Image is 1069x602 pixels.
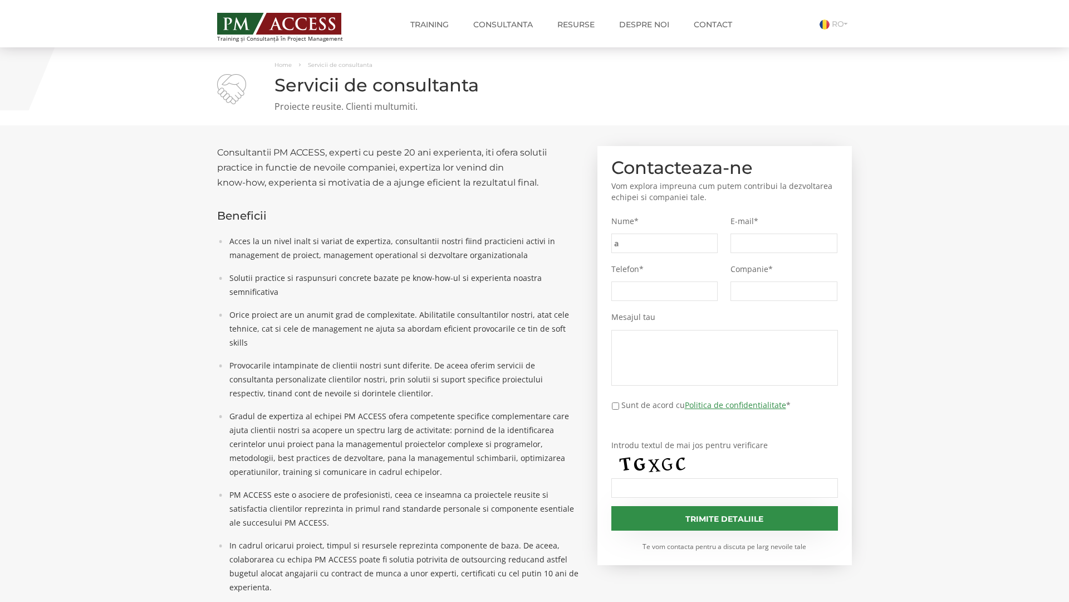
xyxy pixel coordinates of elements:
label: Mesajul tau [611,312,838,322]
li: Orice proiect are un anumit grad de complexitate. Abilitatile consultantilor nostri, atat cele te... [224,308,581,349]
a: Training [402,13,457,36]
a: Training și Consultanță în Project Management [217,9,364,42]
li: Solutii practice si raspunsuri concrete bazate pe know-how-ul si experienta noastra semnificativa [224,271,581,299]
label: Nume [611,216,718,226]
small: Te vom contacta pentru a discuta pe larg nevoile tale [611,542,838,551]
a: Consultanta [465,13,541,36]
p: Vom explora impreuna cum putem contribui la dezvoltarea echipei si companiei tale. [611,181,838,203]
h2: Contacteaza-ne [611,160,838,175]
label: Companie [730,264,837,274]
li: Acces la un nivel inalt si variat de expertiza, consultantii nostri fiind practicieni activi in m... [224,234,581,262]
a: Politica de confidentialitate [685,400,786,410]
a: RO [820,19,852,29]
a: Resurse [549,13,603,36]
li: Gradul de expertiza al echipei PM ACCESS ofera competente specifice complementare care ajuta clie... [224,409,581,479]
p: Proiecte reusite. Clienti multumiti. [217,100,852,113]
img: Engleza [818,34,828,44]
h1: Servicii de consultanta [217,75,852,95]
li: In cadrul oricarui proiect, timpul si resursele reprezinta componente de baza. De aceea, colabora... [224,538,581,594]
a: EN [818,33,841,43]
label: E-mail [730,216,837,226]
input: Trimite detaliile [611,506,838,531]
label: Sunt de acord cu * [621,399,791,411]
a: Contact [685,13,741,36]
a: Despre noi [611,13,678,36]
span: Training și Consultanță în Project Management [217,36,364,42]
img: Romana [820,20,830,30]
h3: Beneficii [217,210,581,222]
h2: Consultantii PM ACCESS, experti cu peste 20 ani experienta, iti ofera solutii practice in functie... [217,145,581,190]
a: Home [274,61,292,69]
li: Provocarile intampinate de clientii nostri sunt diferite. De aceea oferim servicii de consultanta... [224,358,581,400]
label: Introdu textul de mai jos pentru verificare [611,440,838,450]
li: PM ACCESS este o asociere de profesionisti, ceea ce inseamna ca proiectele reusite si satisfactia... [224,488,581,530]
label: Telefon [611,264,718,274]
img: PM ACCESS - Echipa traineri si consultanti certificati PMP: Narciss Popescu, Mihai Olaru, Monica ... [217,13,341,35]
img: Servicii de consultanta [217,74,246,104]
span: Servicii de consultanta [308,61,372,69]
